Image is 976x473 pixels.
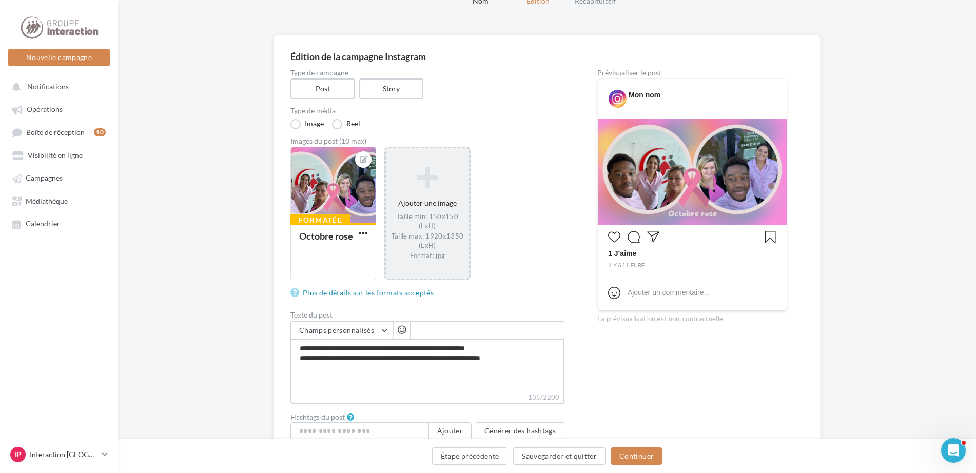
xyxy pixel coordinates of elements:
button: Générer des hashtags [476,422,564,440]
span: Opérations [27,105,63,114]
span: Médiathèque [26,196,68,205]
button: Nouvelle campagne [8,49,110,66]
label: Type de média [290,107,564,114]
span: Calendrier [26,220,60,228]
span: IP [15,449,22,460]
div: Formatée [290,214,350,226]
svg: Commenter [628,231,640,243]
button: Continuer [611,447,662,465]
div: 1 J’aime [608,248,776,261]
span: Champs personnalisés [299,326,374,334]
svg: Enregistrer [764,231,776,243]
label: Post [290,78,355,99]
a: Boîte de réception10 [6,123,112,142]
label: Image [290,119,324,129]
button: Ajouter [428,422,472,440]
svg: J’aime [608,231,620,243]
iframe: Intercom live chat [941,438,966,463]
div: Mon nom [629,90,660,100]
div: 10 [94,128,106,136]
label: Hashtags du post [290,413,345,421]
button: Notifications [6,77,108,95]
svg: Emoji [608,287,620,299]
svg: Partager la publication [647,231,659,243]
a: Plus de détails sur les formats acceptés [290,287,438,299]
button: Étape précédente [432,447,508,465]
div: il y a 1 heure [608,261,776,270]
a: Campagnes [6,168,112,187]
a: Calendrier [6,214,112,232]
span: Visibilité en ligne [28,151,83,160]
a: IP Interaction [GEOGRAPHIC_DATA] [8,445,110,464]
button: Sauvegarder et quitter [513,447,606,465]
span: Boîte de réception [26,128,85,136]
label: Story [359,78,424,99]
div: Ajouter un commentaire... [628,287,710,298]
div: La prévisualisation est non-contractuelle [597,310,787,324]
div: Édition de la campagne Instagram [290,52,804,61]
button: Champs personnalisés [291,322,393,339]
a: Visibilité en ligne [6,146,112,164]
label: Type de campagne [290,69,564,76]
label: Reel [332,119,360,129]
a: Opérations [6,100,112,118]
label: 135/2200 [290,392,564,404]
div: Images du post (10 max) [290,137,564,145]
div: Prévisualiser le post [597,69,787,76]
div: Octobre rose [299,230,353,242]
p: Interaction [GEOGRAPHIC_DATA] [30,449,98,460]
label: Texte du post [290,311,564,319]
a: Médiathèque [6,191,112,210]
span: Campagnes [26,174,63,183]
span: Notifications [27,82,69,91]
